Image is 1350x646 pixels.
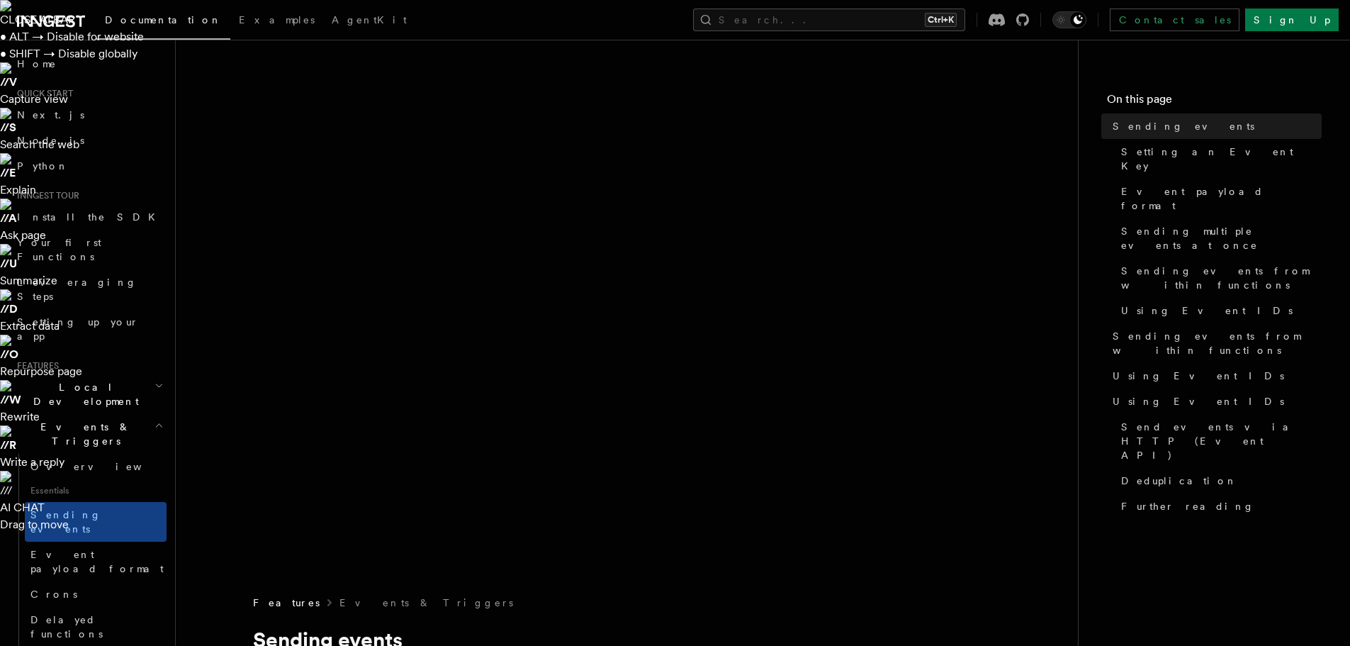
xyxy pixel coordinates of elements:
span: Event payload format [30,549,164,574]
span: Delayed functions [30,614,103,640]
a: Events & Triggers [339,596,513,610]
span: Features [253,596,320,610]
span: Crons [30,589,77,600]
a: Crons [25,581,167,607]
a: Event payload format [25,542,167,581]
